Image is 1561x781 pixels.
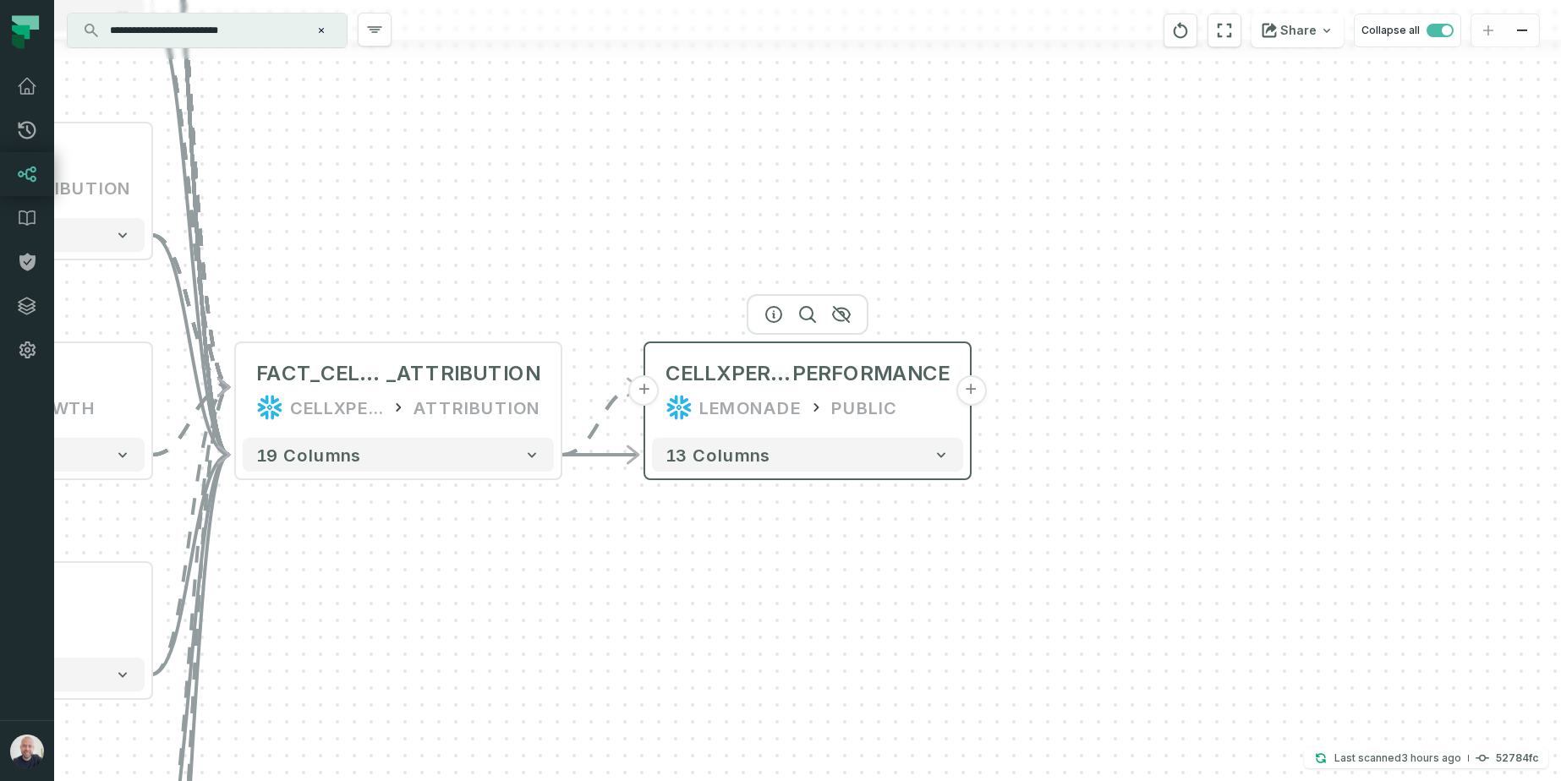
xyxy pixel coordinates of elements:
g: Edge from 067e5906401b6c278e2a4d1ae7076f99 to 8c76a2ef73fcb56c4862899c68a3483a [561,387,638,455]
button: + [956,375,986,406]
button: Collapse all [1354,14,1461,47]
g: Edge from 3d6c1e59baf70c8eb11cd1b37bddd5f6 to 067e5906401b6c278e2a4d1ae7076f99 [151,387,229,455]
button: + [629,375,660,406]
span: CELLXPERT_MONTHLY_ [665,360,792,387]
relative-time: Sep 15, 2025, 6:10 AM GMT+3 [1401,751,1461,764]
img: avatar of Daniel Ochoa Bimblich [10,735,44,768]
div: LEMONADE [699,394,801,421]
div: CELLXPERT [290,394,383,421]
div: FACT_CELLXPERT_ATTRIBUTION [256,360,540,387]
div: CELLXPERT_MONTHLY_PERFORMANCE [665,360,950,387]
g: Edge from 9d681e4734ac14f9c5094ef98b914542 to 067e5906401b6c278e2a4d1ae7076f99 [151,235,229,387]
button: Last scanned[DATE] 6:10:41 AM52784fc [1304,748,1548,768]
span: FACT_CELLXPERT [256,360,386,387]
div: GROWTH [13,394,96,421]
div: ATTRIBUTION [414,394,540,421]
span: _ATTRIBUTION [386,360,540,387]
span: 13 columns [665,445,770,465]
span: 19 columns [256,445,361,465]
g: Edge from 928c6d5f91361f504d0e10b12d857f59 to 067e5906401b6c278e2a4d1ae7076f99 [151,387,229,674]
span: PERFORMANCE [792,360,950,387]
div: ATTRIBUTION [4,174,131,201]
button: Share [1252,14,1344,47]
h4: 52784fc [1496,753,1538,763]
button: Clear search query [313,22,330,39]
button: zoom out [1505,14,1539,47]
p: Last scanned [1334,750,1461,767]
div: PUBLIC [831,394,897,421]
